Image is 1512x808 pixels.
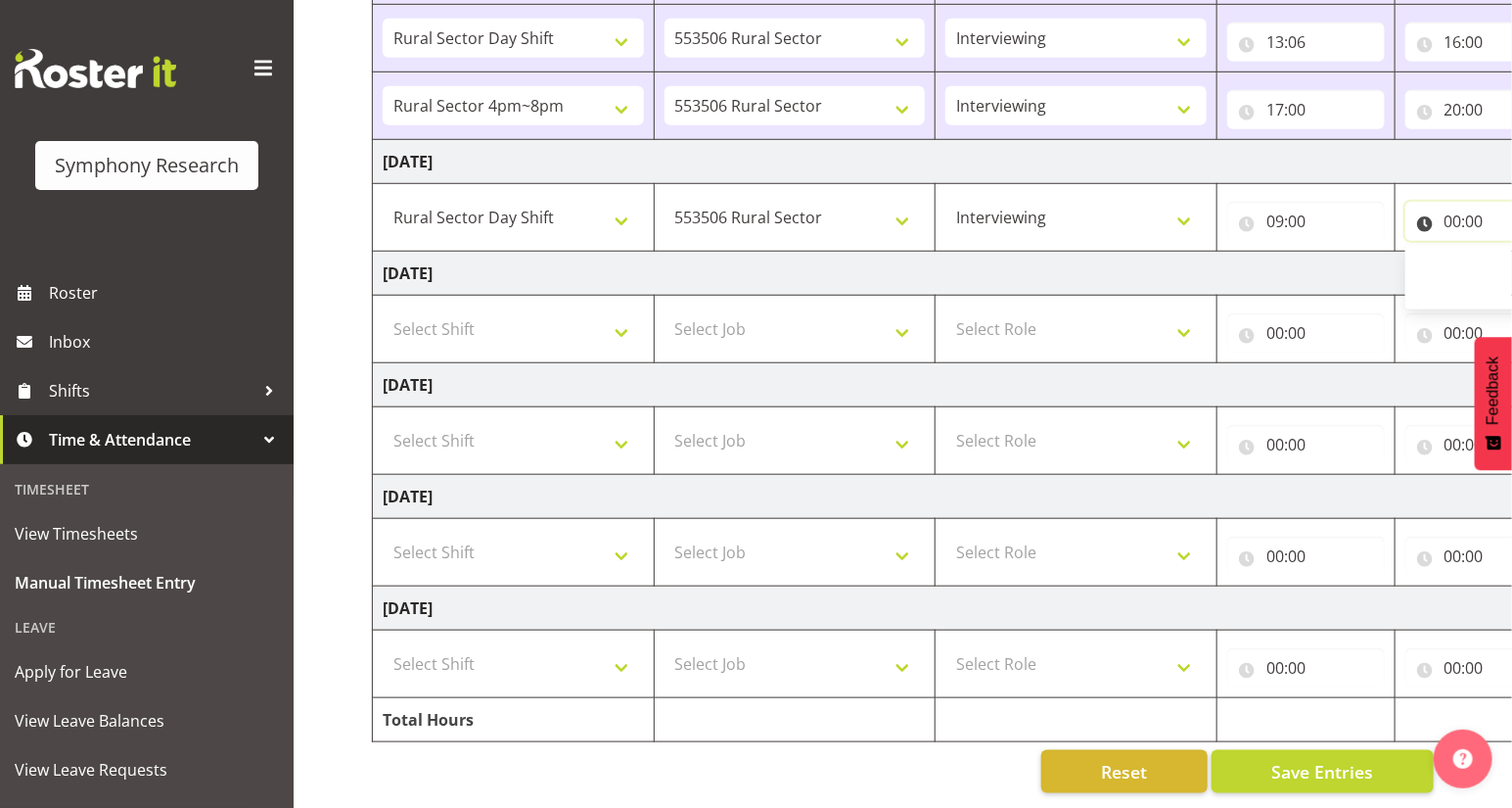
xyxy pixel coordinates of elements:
[15,657,279,687] span: Apply for Leave
[49,327,284,356] span: Inbox
[1227,537,1385,576] input: Click to select...
[373,698,655,742] td: Total Hours
[1227,23,1385,62] input: Click to select...
[15,706,279,736] span: View Leave Balances
[1485,356,1502,425] span: Feedback
[5,509,289,558] a: View Timesheets
[1101,759,1147,784] span: Reset
[1227,90,1385,129] input: Click to select...
[49,376,254,405] span: Shifts
[55,151,239,180] div: Symphony Research
[5,469,289,509] div: Timesheet
[1041,750,1208,793] button: Reset
[5,745,289,794] a: View Leave Requests
[1227,202,1385,241] input: Click to select...
[5,647,289,696] a: Apply for Leave
[5,607,289,647] div: Leave
[15,519,279,548] span: View Timesheets
[1475,337,1512,470] button: Feedback - Show survey
[1227,313,1385,353] input: Click to select...
[1271,759,1373,784] span: Save Entries
[15,568,279,597] span: Manual Timesheet Entry
[1227,648,1385,688] input: Click to select...
[1212,750,1434,793] button: Save Entries
[49,278,284,308] span: Roster
[5,696,289,745] a: View Leave Balances
[15,49,176,88] img: Rosterit website logo
[49,425,254,454] span: Time & Attendance
[15,755,279,784] span: View Leave Requests
[5,558,289,607] a: Manual Timesheet Entry
[1227,425,1385,464] input: Click to select...
[1453,749,1473,769] img: help-xxl-2.png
